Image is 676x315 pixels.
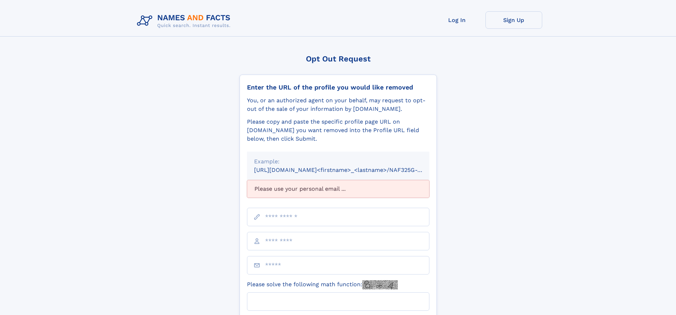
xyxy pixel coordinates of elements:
div: Please copy and paste the specific profile page URL on [DOMAIN_NAME] you want removed into the Pr... [247,118,429,143]
div: Example: [254,157,422,166]
a: Log In [429,11,485,29]
div: Opt Out Request [240,54,437,63]
a: Sign Up [485,11,542,29]
label: Please solve the following math function: [247,280,398,289]
div: Enter the URL of the profile you would like removed [247,83,429,91]
div: You, or an authorized agent on your behalf, may request to opt-out of the sale of your informatio... [247,96,429,113]
small: [URL][DOMAIN_NAME]<firstname>_<lastname>/NAF325G-xxxxxxxx [254,167,443,173]
img: Logo Names and Facts [134,11,236,31]
div: Please use your personal email ... [247,180,429,198]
